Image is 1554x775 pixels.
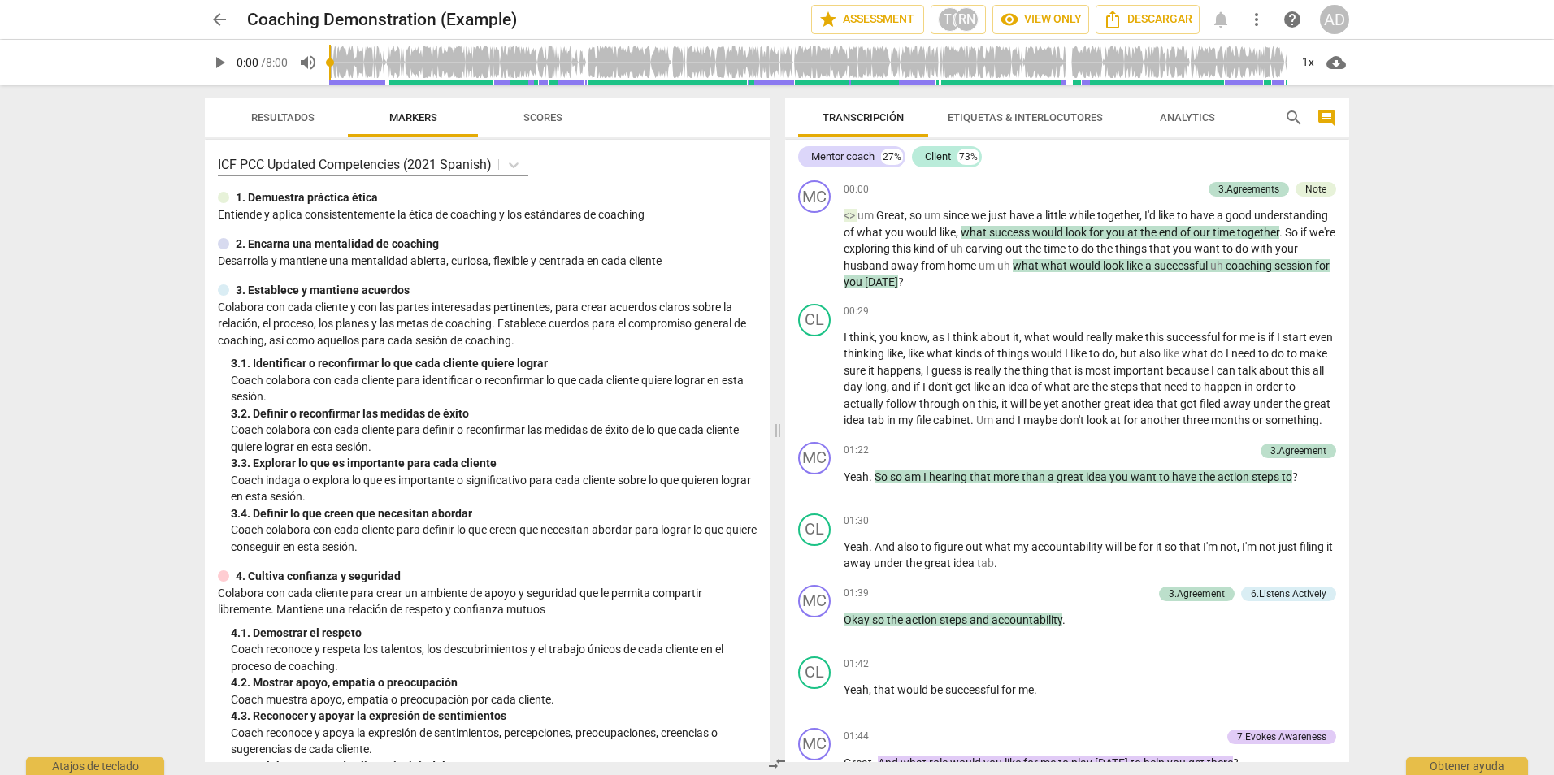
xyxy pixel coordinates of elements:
[1319,413,1322,426] span: .
[857,226,885,239] span: what
[844,242,892,255] span: exploring
[970,413,976,426] span: .
[927,347,955,360] span: what
[1320,5,1349,34] div: AD
[992,380,1008,393] span: an
[1081,242,1096,255] span: do
[881,149,903,165] div: 27%
[1115,331,1145,344] span: make
[966,242,1005,255] span: carving
[984,347,997,360] span: of
[931,364,964,377] span: guess
[1110,413,1123,426] span: at
[931,5,986,34] button: T(RN
[1023,413,1060,426] span: maybe
[1247,10,1266,29] span: more_vert
[943,209,971,222] span: since
[26,757,164,775] div: Atajos de teclado
[1102,347,1115,360] span: do
[1115,347,1120,360] span: ,
[868,364,877,377] span: it
[1096,5,1200,34] button: Descargar
[236,189,378,206] p: 1. Demuestra práctica ética
[818,10,838,29] span: star
[970,470,993,483] span: that
[1009,209,1036,222] span: have
[1070,259,1103,272] span: would
[926,364,931,377] span: I
[1159,226,1180,239] span: end
[1257,331,1268,344] span: is
[1226,347,1231,360] span: I
[928,380,955,393] span: don't
[237,56,258,69] span: 0:00
[1164,380,1191,393] span: need
[1218,182,1279,197] div: 3.Agreements
[956,226,961,239] span: ,
[905,209,909,222] span: ,
[908,347,927,360] span: like
[879,331,901,344] span: you
[218,206,757,223] p: Entiende y aplica consistentemente la ética de coaching y los estándares de coaching
[1157,397,1180,410] span: that
[844,413,867,426] span: idea
[865,380,887,393] span: long
[905,470,923,483] span: am
[1313,364,1324,377] span: all
[1044,380,1073,393] span: what
[887,380,892,393] span: ,
[1097,209,1139,222] span: together
[997,259,1013,272] span: Palabras de relleno
[909,209,924,222] span: so
[1211,413,1252,426] span: months
[844,305,869,318] span: 00:29
[1235,242,1251,255] span: do
[1253,397,1285,410] span: under
[1238,364,1259,377] span: talk
[948,111,1103,123] span: Etiquetas & Interlocutores
[844,226,857,239] span: of
[1300,226,1309,239] span: if
[901,331,927,344] span: know
[231,422,757,455] p: Coach colabora con cada cliente para definir o reconfirmar las medidas de éxito de lo que cada cl...
[1270,444,1326,458] div: 3.Agreement
[1281,105,1307,131] button: Buscar
[1200,397,1223,410] span: filed
[898,275,904,288] span: ?
[906,226,940,239] span: would
[844,347,887,360] span: thinking
[1166,331,1222,344] span: successful
[1237,226,1279,239] span: together
[818,10,917,29] span: Assessment
[975,364,1004,377] span: really
[1010,397,1029,410] span: will
[1223,397,1253,410] span: away
[924,209,943,222] span: Palabras de relleno
[1251,242,1275,255] span: with
[1278,5,1307,34] a: Obtener ayuda
[921,364,926,377] span: ,
[988,209,1009,222] span: just
[996,413,1018,426] span: and
[1022,470,1048,483] span: than
[996,397,1001,410] span: ,
[236,282,410,299] p: 3. Establece y mantiene acuerdos
[1300,347,1327,360] span: make
[974,380,992,393] span: like
[993,470,1022,483] span: more
[971,209,988,222] span: we
[886,397,919,410] span: follow
[1285,380,1296,393] span: to
[798,304,831,336] div: Cambiar un interlocutor
[1041,259,1070,272] span: what
[1103,10,1192,29] span: Descargar
[1120,347,1139,360] span: but
[1001,397,1010,410] span: it
[1226,259,1274,272] span: coaching
[1045,209,1069,222] span: little
[1139,209,1144,222] span: ,
[798,180,831,213] div: Cambiar un interlocutor
[903,347,908,360] span: ,
[1051,364,1074,377] span: that
[1069,209,1097,222] span: while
